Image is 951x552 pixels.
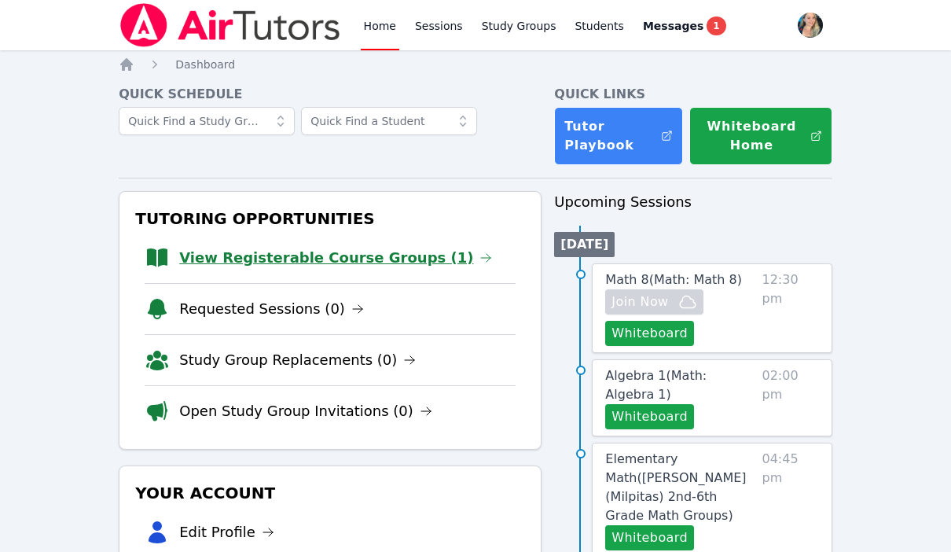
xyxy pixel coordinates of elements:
[605,321,694,346] button: Whiteboard
[179,400,432,422] a: Open Study Group Invitations (0)
[605,404,694,429] button: Whiteboard
[132,479,528,507] h3: Your Account
[179,247,492,269] a: View Registerable Course Groups (1)
[119,57,832,72] nav: Breadcrumb
[689,107,832,165] button: Whiteboard Home
[762,450,818,550] span: 04:45 pm
[762,270,818,346] span: 12:30 pm
[175,57,235,72] a: Dashboard
[605,366,755,404] a: Algebra 1(Math: Algebra 1)
[605,451,746,523] span: Elementary Math ( [PERSON_NAME] (Milpitas) 2nd-6th Grade Math Groups )
[643,18,703,34] span: Messages
[762,366,818,429] span: 02:00 pm
[611,293,668,311] span: Join Now
[707,17,725,35] span: 1
[119,107,295,135] input: Quick Find a Study Group
[301,107,477,135] input: Quick Find a Student
[179,521,274,543] a: Edit Profile
[179,349,416,371] a: Study Group Replacements (0)
[554,191,832,213] h3: Upcoming Sessions
[605,272,742,287] span: Math 8 ( Math: Math 8 )
[605,270,742,289] a: Math 8(Math: Math 8)
[554,85,832,104] h4: Quick Links
[605,525,694,550] button: Whiteboard
[554,232,615,257] li: [DATE]
[554,107,683,165] a: Tutor Playbook
[119,85,542,104] h4: Quick Schedule
[605,450,755,525] a: Elementary Math([PERSON_NAME] (Milpitas) 2nd-6th Grade Math Groups)
[605,368,707,402] span: Algebra 1 ( Math: Algebra 1 )
[132,204,528,233] h3: Tutoring Opportunities
[179,298,364,320] a: Requested Sessions (0)
[605,289,703,315] button: Join Now
[119,3,341,47] img: Air Tutors
[175,58,235,71] span: Dashboard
